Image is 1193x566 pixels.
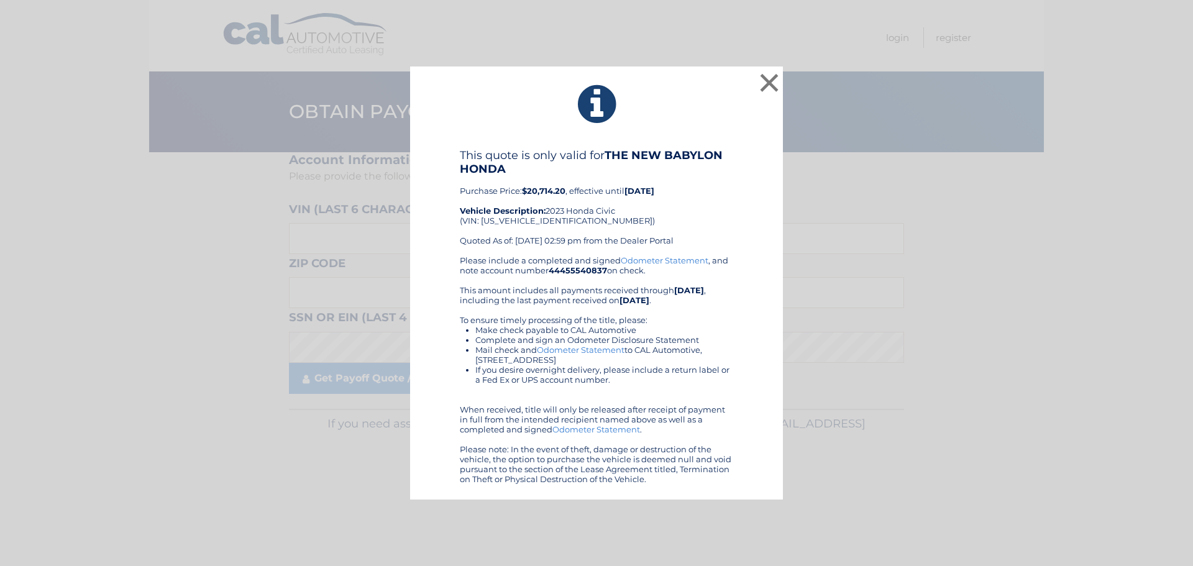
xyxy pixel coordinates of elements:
strong: Vehicle Description: [460,206,546,216]
b: [DATE] [674,285,704,295]
li: Mail check and to CAL Automotive, [STREET_ADDRESS] [475,345,733,365]
a: Odometer Statement [552,424,640,434]
b: 44455540837 [549,265,607,275]
li: Make check payable to CAL Automotive [475,325,733,335]
a: Odometer Statement [621,255,708,265]
b: [DATE] [624,186,654,196]
b: [DATE] [619,295,649,305]
a: Odometer Statement [537,345,624,355]
button: × [757,70,782,95]
div: Purchase Price: , effective until 2023 Honda Civic (VIN: [US_VEHICLE_IDENTIFICATION_NUMBER]) Quot... [460,148,733,255]
div: Please include a completed and signed , and note account number on check. This amount includes al... [460,255,733,484]
b: $20,714.20 [522,186,565,196]
li: If you desire overnight delivery, please include a return label or a Fed Ex or UPS account number. [475,365,733,385]
b: THE NEW BABYLON HONDA [460,148,723,176]
li: Complete and sign an Odometer Disclosure Statement [475,335,733,345]
h4: This quote is only valid for [460,148,733,176]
